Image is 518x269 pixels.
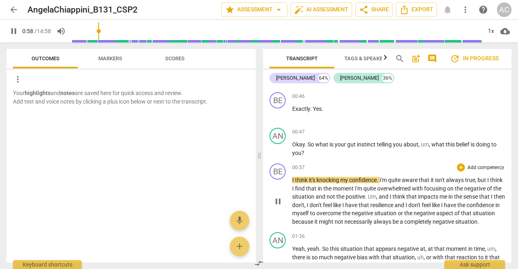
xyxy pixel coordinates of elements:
[330,246,340,252] span: this
[344,55,389,61] span: Tags & Speakers
[292,218,314,225] span: because
[417,254,424,261] span: Filler word
[306,185,318,192] span: that
[345,202,359,208] span: have
[294,5,304,15] span: auto_fix_high
[322,246,330,252] span: So
[433,254,445,261] span: with
[292,254,306,261] span: there
[9,5,19,15] span: arrow_back
[221,2,287,17] button: Assessment
[357,254,369,261] span: bias
[416,262,427,269] span: that
[400,218,404,225] span: a
[456,254,478,261] span: reaction
[292,262,303,269] span: you
[295,185,306,192] span: find
[56,26,66,36] span: volume_up
[485,254,489,261] span: it
[393,218,400,225] span: be
[404,218,433,225] span: completely
[402,177,419,183] span: aware
[342,202,345,208] span: I
[427,262,446,269] span: knocks
[32,55,59,61] span: Outcomes
[292,150,301,156] span: you
[377,141,393,148] span: telling
[476,2,490,17] a: Help
[412,185,424,192] span: with
[319,246,322,252] span: .
[497,2,512,17] button: AC
[495,246,497,252] span: ,
[315,141,329,148] span: what
[230,237,249,256] button: Add outcome
[383,262,391,269] span: be
[411,54,421,64] span: post_add
[365,193,368,200] span: .
[404,210,414,216] span: the
[13,260,82,269] div: Keyboard shortcuts
[13,89,249,106] p: Your and are saved here for quick access and review. Add text and voice notes by clicking a plus ...
[319,254,334,261] span: much
[340,246,364,252] span: situation
[382,74,393,82] div: 36%
[467,202,495,208] span: confidence
[465,177,475,183] span: true
[457,202,467,208] span: the
[433,218,455,225] span: negative
[395,54,405,64] span: search
[396,2,437,17] button: Export
[415,254,417,261] span: ,
[313,106,322,112] span: Yes
[273,197,283,206] span: pause
[333,202,342,208] span: like
[493,185,501,192] span: the
[403,141,418,148] span: about
[487,177,490,183] span: I
[336,193,346,200] span: the
[292,177,295,183] span: I
[318,185,323,192] span: in
[333,185,355,192] span: moment
[487,185,493,192] span: of
[463,193,479,200] span: sense
[292,164,305,171] span: 00:57
[364,246,376,252] span: that
[419,177,431,183] span: that
[254,258,264,268] span: compare_arrows
[292,210,310,216] span: myself
[377,185,412,192] span: overwhelmed
[379,193,390,200] span: and
[340,74,379,82] div: [PERSON_NAME]
[22,28,33,34] span: 0:58
[6,24,21,38] button: Play
[380,177,388,183] span: I'm
[406,193,418,200] span: that
[426,254,433,261] span: or
[448,193,454,200] span: in
[454,210,461,216] span: of
[346,193,365,200] span: positive
[399,5,433,15] span: Export
[310,106,313,112] span: .
[335,141,347,148] span: your
[464,185,487,192] span: negative
[307,202,310,208] span: I
[323,185,333,192] span: the
[363,185,377,192] span: quite
[487,246,495,252] span: Filler word
[352,210,374,216] span: negative
[421,141,429,148] span: Filler word
[316,177,340,183] span: knocking
[292,106,310,112] span: Exactly
[307,246,319,252] span: yeah
[13,74,23,84] span: more_vert
[294,5,348,15] span: AI Assessment
[357,141,377,148] span: instinct
[395,202,405,208] span: and
[427,54,437,64] span: comment
[292,233,305,240] span: 01:36
[455,218,478,225] span: situation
